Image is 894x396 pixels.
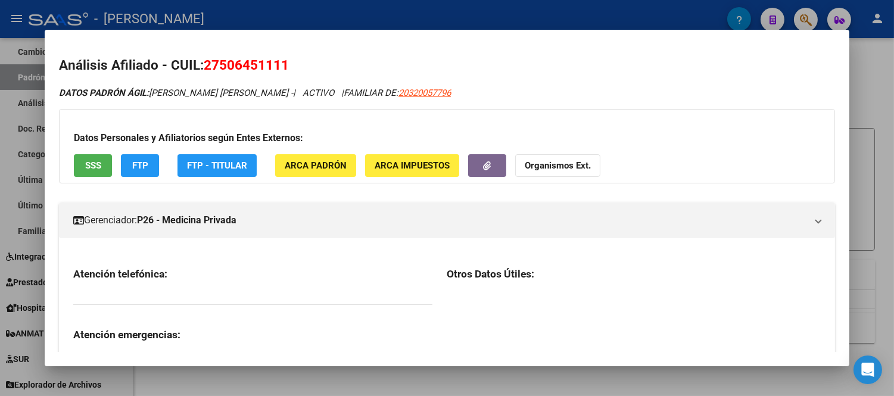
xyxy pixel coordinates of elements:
[73,328,432,341] h3: Atención emergencias:
[74,131,820,145] h3: Datos Personales y Afiliatorios según Entes Externos:
[137,213,236,227] strong: P26 - Medicina Privada
[525,161,591,172] strong: Organismos Ext.
[121,154,159,176] button: FTP
[187,161,247,172] span: FTP - Titular
[515,154,600,176] button: Organismos Ext.
[59,55,835,76] h2: Análisis Afiliado - CUIL:
[447,267,820,280] h3: Otros Datos Útiles:
[59,88,149,98] strong: DATOS PADRÓN ÁGIL:
[285,161,347,172] span: ARCA Padrón
[73,267,432,280] h3: Atención telefónica:
[59,88,293,98] span: [PERSON_NAME] [PERSON_NAME] -
[204,57,289,73] span: 27506451111
[59,202,835,238] mat-expansion-panel-header: Gerenciador:P26 - Medicina Privada
[275,154,356,176] button: ARCA Padrón
[398,88,451,98] span: 20320057796
[59,238,835,371] div: Gerenciador:P26 - Medicina Privada
[853,356,882,384] div: Open Intercom Messenger
[375,161,450,172] span: ARCA Impuestos
[59,88,451,98] i: | ACTIVO |
[177,154,257,176] button: FTP - Titular
[344,88,451,98] span: FAMILIAR DE:
[74,154,112,176] button: SSS
[85,161,101,172] span: SSS
[365,154,459,176] button: ARCA Impuestos
[73,213,806,227] mat-panel-title: Gerenciador:
[132,161,148,172] span: FTP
